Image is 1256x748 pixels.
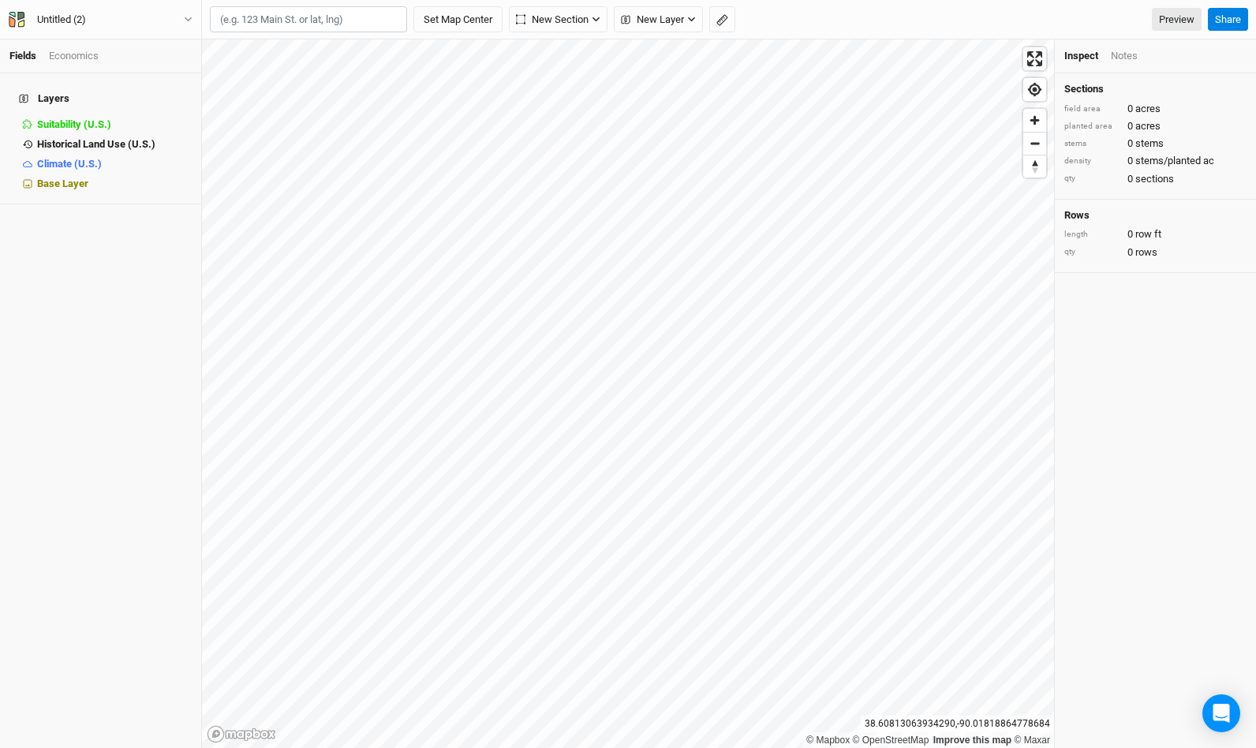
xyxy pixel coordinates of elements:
div: Inspect [1064,49,1098,63]
div: Open Intercom Messenger [1202,694,1240,732]
a: Mapbox logo [207,725,276,743]
span: New Section [516,12,589,28]
a: Improve this map [933,735,1011,746]
div: 0 [1064,245,1247,260]
button: Find my location [1023,78,1046,101]
span: Zoom out [1023,133,1046,155]
span: Suitability (U.S.) [37,118,111,130]
div: field area [1064,103,1120,115]
div: Untitled (2) [37,12,86,28]
span: row ft [1135,227,1161,241]
div: qty [1064,246,1120,258]
button: Enter fullscreen [1023,47,1046,70]
div: 0 [1064,154,1247,168]
a: OpenStreetMap [853,735,929,746]
div: Suitability (U.S.) [37,118,192,131]
div: planted area [1064,121,1120,133]
div: 0 [1064,119,1247,133]
div: Economics [49,49,99,63]
div: stems [1064,138,1120,150]
div: Historical Land Use (U.S.) [37,138,192,151]
span: Base Layer [37,178,88,189]
span: acres [1135,102,1161,116]
span: stems [1135,137,1164,151]
button: Shortcut: M [709,6,735,33]
div: Notes [1111,49,1138,63]
div: density [1064,155,1120,167]
span: stems/planted ac [1135,154,1214,168]
div: 0 [1064,172,1247,186]
a: Fields [9,50,36,62]
button: Share [1208,8,1248,32]
h4: Layers [9,83,192,114]
span: acres [1135,119,1161,133]
div: Base Layer [37,178,192,190]
div: 0 [1064,227,1247,241]
button: Zoom out [1023,132,1046,155]
a: Mapbox [806,735,850,746]
button: New Layer [614,6,703,33]
button: Zoom in [1023,109,1046,132]
span: Climate (U.S.) [37,158,102,170]
h4: Rows [1064,209,1247,222]
a: Preview [1152,8,1202,32]
button: Reset bearing to north [1023,155,1046,178]
span: New Layer [621,12,684,28]
div: length [1064,229,1120,241]
div: qty [1064,173,1120,185]
span: rows [1135,245,1157,260]
span: sections [1135,172,1174,186]
div: Climate (U.S.) [37,158,192,170]
button: Set Map Center [413,6,503,33]
div: 0 [1064,102,1247,116]
div: 38.60813063934290 , -90.01818864778684 [861,716,1054,732]
input: (e.g. 123 Main St. or lat, lng) [210,6,407,33]
button: New Section [509,6,607,33]
span: Historical Land Use (U.S.) [37,138,155,150]
div: 0 [1064,137,1247,151]
h4: Sections [1064,83,1247,95]
canvas: Map [202,39,1054,748]
a: Maxar [1014,735,1050,746]
button: Untitled (2) [8,11,193,28]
